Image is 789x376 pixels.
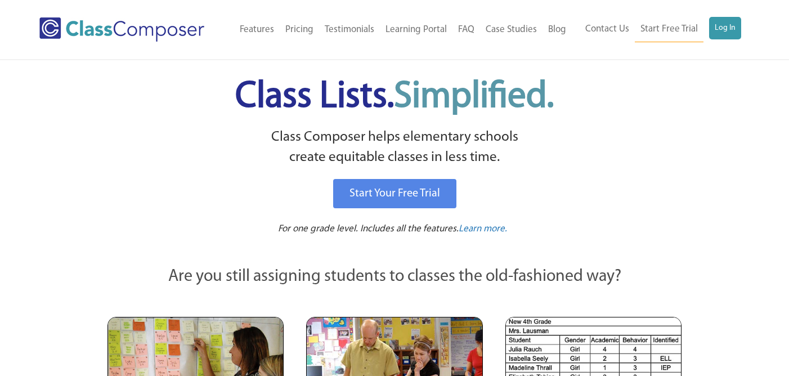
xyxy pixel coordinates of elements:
[39,17,204,42] img: Class Composer
[106,127,683,168] p: Class Composer helps elementary schools create equitable classes in less time.
[452,17,480,42] a: FAQ
[580,17,635,42] a: Contact Us
[333,179,456,208] a: Start Your Free Trial
[572,17,741,42] nav: Header Menu
[280,17,319,42] a: Pricing
[349,188,440,199] span: Start Your Free Trial
[543,17,572,42] a: Blog
[278,224,459,234] span: For one grade level. Includes all the features.
[459,224,507,234] span: Learn more.
[107,265,682,289] p: Are you still assigning students to classes the old-fashioned way?
[635,17,703,42] a: Start Free Trial
[235,79,554,115] span: Class Lists.
[480,17,543,42] a: Case Studies
[319,17,380,42] a: Testimonials
[394,79,554,115] span: Simplified.
[380,17,452,42] a: Learning Portal
[234,17,280,42] a: Features
[459,222,507,236] a: Learn more.
[226,17,572,42] nav: Header Menu
[709,17,741,39] a: Log In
